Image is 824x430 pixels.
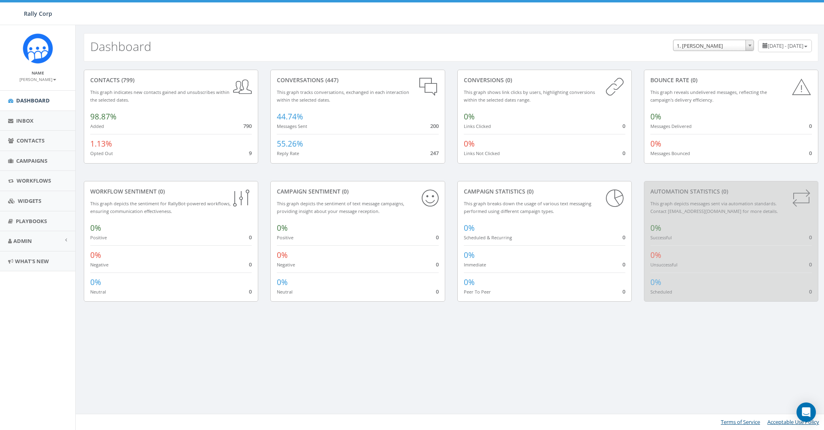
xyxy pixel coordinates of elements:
[430,122,439,130] span: 200
[90,234,107,241] small: Positive
[796,402,816,422] div: Open Intercom Messenger
[16,117,34,124] span: Inbox
[90,262,108,268] small: Negative
[464,277,475,287] span: 0%
[525,187,533,195] span: (0)
[90,89,229,103] small: This graph indicates new contacts gained and unsubscribes within the selected dates.
[464,262,486,268] small: Immediate
[504,76,512,84] span: (0)
[16,217,47,225] span: Playbooks
[277,262,295,268] small: Negative
[249,149,252,157] span: 9
[90,223,101,233] span: 0%
[277,150,299,156] small: Reply Rate
[249,288,252,295] span: 0
[650,76,812,84] div: Bounce Rate
[243,122,252,130] span: 790
[650,250,661,260] span: 0%
[650,200,778,214] small: This graph depicts messages sent via automation standards. Contact [EMAIL_ADDRESS][DOMAIN_NAME] f...
[809,261,812,268] span: 0
[16,157,47,164] span: Campaigns
[650,223,661,233] span: 0%
[650,234,672,241] small: Successful
[464,289,491,295] small: Peer To Peer
[650,150,690,156] small: Messages Bounced
[90,289,106,295] small: Neutral
[277,200,404,214] small: This graph depicts the sentiment of text message campaigns, providing insight about your message ...
[277,187,438,196] div: Campaign Sentiment
[430,149,439,157] span: 247
[673,40,754,51] span: 1. James Martin
[622,122,625,130] span: 0
[464,234,512,241] small: Scheduled & Recurring
[90,187,252,196] div: Workflow Sentiment
[277,289,293,295] small: Neutral
[464,223,475,233] span: 0%
[622,234,625,241] span: 0
[650,262,677,268] small: Unsuccessful
[464,123,491,129] small: Links Clicked
[90,123,104,129] small: Added
[16,97,50,104] span: Dashboard
[622,149,625,157] span: 0
[768,42,803,49] span: [DATE] - [DATE]
[464,138,475,149] span: 0%
[464,200,591,214] small: This graph breaks down the usage of various text messaging performed using different campaign types.
[324,76,338,84] span: (447)
[277,123,307,129] small: Messages Sent
[650,289,672,295] small: Scheduled
[436,234,439,241] span: 0
[90,250,101,260] span: 0%
[650,89,767,103] small: This graph reveals undelivered messages, reflecting the campaign's delivery efficiency.
[18,197,41,204] span: Widgets
[90,111,117,122] span: 98.87%
[673,40,754,51] span: 1. James Martin
[464,89,595,103] small: This graph shows link clicks by users, highlighting conversions within the selected dates range.
[90,150,113,156] small: Opted Out
[19,77,56,82] small: [PERSON_NAME]
[650,123,692,129] small: Messages Delivered
[436,261,439,268] span: 0
[277,234,293,241] small: Positive
[650,277,661,287] span: 0%
[650,138,661,149] span: 0%
[464,150,500,156] small: Links Not Clicked
[13,237,32,245] span: Admin
[622,288,625,295] span: 0
[17,137,45,144] span: Contacts
[464,250,475,260] span: 0%
[721,418,760,426] a: Terms of Service
[90,40,151,53] h2: Dashboard
[15,258,49,265] span: What's New
[650,187,812,196] div: Automation Statistics
[464,76,625,84] div: conversions
[157,187,165,195] span: (0)
[464,111,475,122] span: 0%
[436,288,439,295] span: 0
[90,200,231,214] small: This graph depicts the sentiment for RallyBot-powered workflows, ensuring communication effective...
[23,33,53,64] img: Icon_1.png
[650,111,661,122] span: 0%
[90,138,112,149] span: 1.13%
[809,149,812,157] span: 0
[689,76,697,84] span: (0)
[809,122,812,130] span: 0
[340,187,348,195] span: (0)
[809,234,812,241] span: 0
[249,261,252,268] span: 0
[90,277,101,287] span: 0%
[90,76,252,84] div: contacts
[24,10,52,17] span: Rally Corp
[277,111,303,122] span: 44.74%
[767,418,819,426] a: Acceptable Use Policy
[32,70,44,76] small: Name
[277,76,438,84] div: conversations
[19,75,56,83] a: [PERSON_NAME]
[277,250,288,260] span: 0%
[277,223,288,233] span: 0%
[277,277,288,287] span: 0%
[277,138,303,149] span: 55.26%
[249,234,252,241] span: 0
[120,76,134,84] span: (799)
[17,177,51,184] span: Workflows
